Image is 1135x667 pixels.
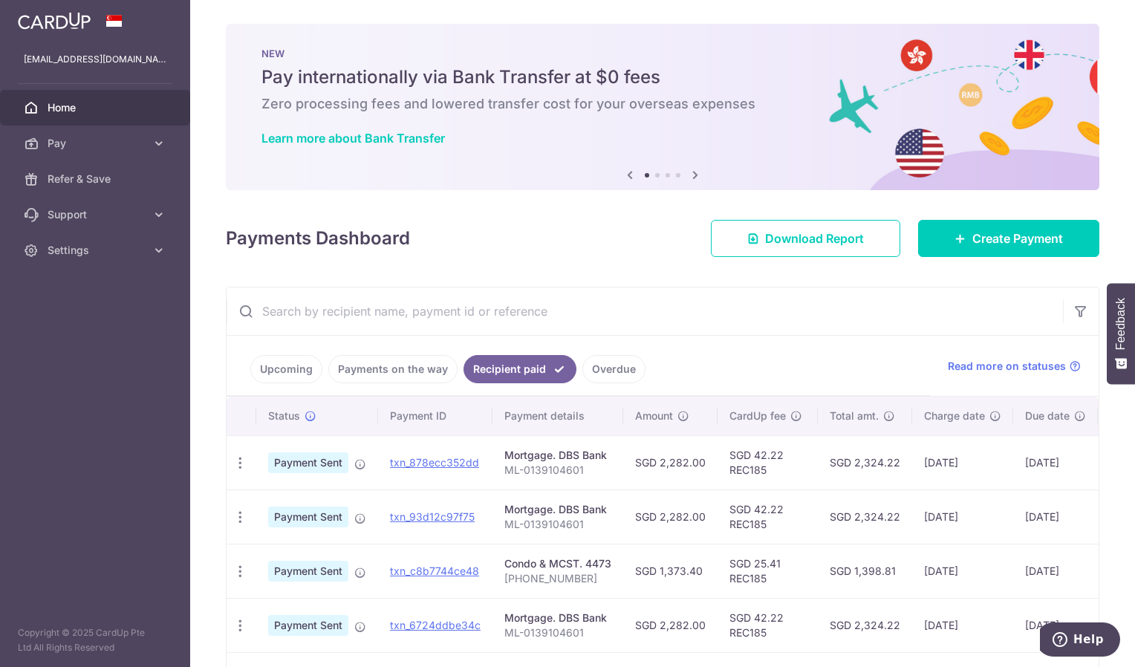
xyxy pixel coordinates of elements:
[1107,283,1135,384] button: Feedback - Show survey
[48,172,146,186] span: Refer & Save
[18,12,91,30] img: CardUp
[261,65,1064,89] h5: Pay internationally via Bank Transfer at $0 fees
[918,220,1099,257] a: Create Payment
[268,615,348,636] span: Payment Sent
[261,95,1064,113] h6: Zero processing fees and lowered transfer cost for your overseas expenses
[623,435,718,489] td: SGD 2,282.00
[1013,598,1098,652] td: [DATE]
[818,544,912,598] td: SGD 1,398.81
[830,409,879,423] span: Total amt.
[504,463,611,478] p: ML-0139104601
[1025,409,1070,423] span: Due date
[635,409,673,423] span: Amount
[718,544,818,598] td: SGD 25.41 REC185
[226,225,410,252] h4: Payments Dashboard
[818,598,912,652] td: SGD 2,324.22
[948,359,1081,374] a: Read more on statuses
[1013,489,1098,544] td: [DATE]
[1114,298,1128,350] span: Feedback
[504,571,611,586] p: [PHONE_NUMBER]
[328,355,458,383] a: Payments on the way
[268,507,348,527] span: Payment Sent
[464,355,576,383] a: Recipient paid
[711,220,900,257] a: Download Report
[623,544,718,598] td: SGD 1,373.40
[623,489,718,544] td: SGD 2,282.00
[268,409,300,423] span: Status
[48,207,146,222] span: Support
[390,510,475,523] a: txn_93d12c97f75
[504,502,611,517] div: Mortgage. DBS Bank
[729,409,786,423] span: CardUp fee
[948,359,1066,374] span: Read more on statuses
[718,435,818,489] td: SGD 42.22 REC185
[1013,544,1098,598] td: [DATE]
[390,564,479,577] a: txn_c8b7744ce48
[972,230,1063,247] span: Create Payment
[1013,435,1098,489] td: [DATE]
[623,598,718,652] td: SGD 2,282.00
[582,355,645,383] a: Overdue
[261,131,445,146] a: Learn more about Bank Transfer
[227,287,1063,335] input: Search by recipient name, payment id or reference
[268,452,348,473] span: Payment Sent
[378,397,492,435] th: Payment ID
[250,355,322,383] a: Upcoming
[718,598,818,652] td: SGD 42.22 REC185
[268,561,348,582] span: Payment Sent
[24,52,166,67] p: [EMAIL_ADDRESS][DOMAIN_NAME]
[765,230,864,247] span: Download Report
[504,556,611,571] div: Condo & MCST. 4473
[924,409,985,423] span: Charge date
[492,397,623,435] th: Payment details
[912,489,1013,544] td: [DATE]
[504,625,611,640] p: ML-0139104601
[226,24,1099,190] img: Bank transfer banner
[261,48,1064,59] p: NEW
[1040,622,1120,660] iframe: Opens a widget where you can find more information
[390,619,481,631] a: txn_6724ddbe34c
[48,243,146,258] span: Settings
[48,100,146,115] span: Home
[504,611,611,625] div: Mortgage. DBS Bank
[912,598,1013,652] td: [DATE]
[818,489,912,544] td: SGD 2,324.22
[718,489,818,544] td: SGD 42.22 REC185
[912,435,1013,489] td: [DATE]
[504,448,611,463] div: Mortgage. DBS Bank
[912,544,1013,598] td: [DATE]
[48,136,146,151] span: Pay
[390,456,479,469] a: txn_878ecc352dd
[818,435,912,489] td: SGD 2,324.22
[504,517,611,532] p: ML-0139104601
